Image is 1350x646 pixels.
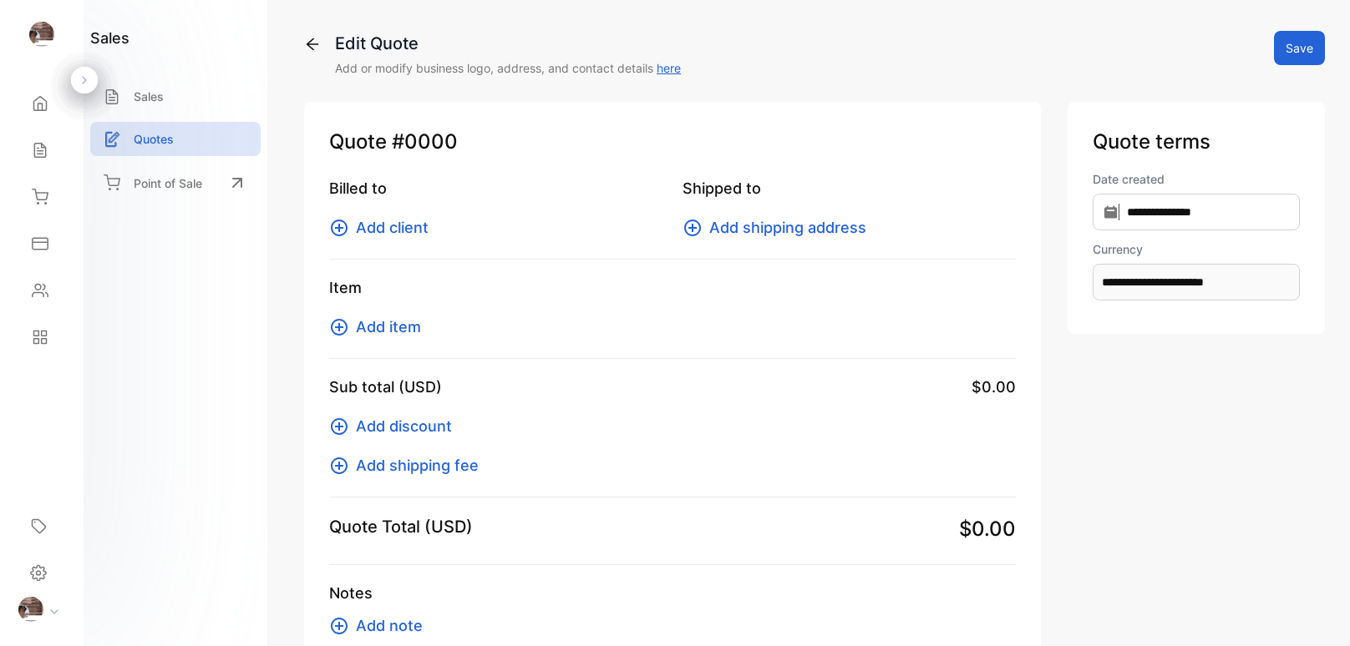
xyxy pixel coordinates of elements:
button: Save [1274,31,1325,65]
a: here [657,61,681,75]
button: Add note [329,614,433,637]
a: Quotes [90,122,261,156]
button: Add client [329,216,439,239]
button: Add item [329,315,431,338]
span: Add discount [356,415,452,437]
p: Shipped to [683,177,1016,199]
label: Date created [1093,170,1300,188]
div: Edit Quote [335,31,681,56]
p: Quotes [134,130,174,148]
p: Sales [134,88,164,105]
span: $0.00 [959,514,1016,544]
button: Add discount [329,415,462,437]
span: Add shipping fee [356,454,479,477]
span: Add note [356,614,423,637]
p: Quote [329,127,1016,157]
img: profile [18,597,43,622]
span: Add item [356,315,421,338]
p: Point of Sale [134,174,202,192]
a: Sales [90,79,261,114]
button: Add shipping address [683,216,876,239]
img: logo [29,22,54,47]
h1: sales [90,27,129,49]
p: Add or modify business logo, address, and contact details [335,59,681,77]
p: Quote Total (USD) [329,514,473,539]
p: Sub total (USD) [329,376,442,398]
span: Add shipping address [709,216,866,239]
button: Add shipping fee [329,454,489,477]
span: #0000 [392,127,458,157]
p: Billed to [329,177,662,199]
a: Point of Sale [90,164,261,201]
label: Currency [1093,240,1300,258]
p: Item [329,276,1016,299]
p: Notes [329,582,1016,604]
p: Quote terms [1093,127,1300,157]
span: $0.00 [972,376,1016,398]
span: Add client [356,216,429,239]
